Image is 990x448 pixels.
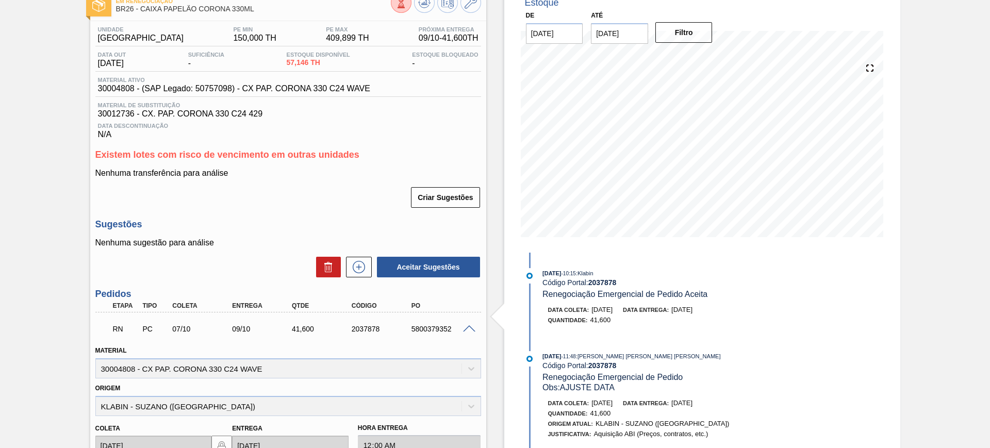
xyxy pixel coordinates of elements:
[671,399,692,407] span: [DATE]
[98,84,370,93] span: 30004808 - (SAP Legado: 50757098) - CX PAP. CORONA 330 C24 WAVE
[116,5,391,13] span: BR26 - CAIXA PAPELÃO CORONA 330ML
[542,373,683,381] span: Renegociação Emergencial de Pedido
[287,52,350,58] span: Estoque Disponível
[98,109,478,119] span: 30012736 - CX. PAP. CORONA 330 C24 429
[548,410,588,417] span: Quantidade :
[591,12,603,19] label: Até
[526,356,533,362] img: atual
[542,353,561,359] span: [DATE]
[409,302,476,309] div: PO
[412,52,478,58] span: Estoque Bloqueado
[140,325,171,333] div: Pedido de Compra
[289,302,356,309] div: Qtde
[409,52,481,68] div: -
[98,34,184,43] span: [GEOGRAPHIC_DATA]
[95,289,481,300] h3: Pedidos
[576,270,593,276] span: : Klabin
[593,430,708,438] span: Aquisição ABI (Preços, contratos, etc.)
[186,52,227,68] div: -
[590,409,611,417] span: 41,600
[542,383,615,392] span: Obs: AJUSTE DATA
[542,361,787,370] div: Código Portal:
[588,361,617,370] strong: 2037878
[188,52,224,58] span: Suficiência
[377,257,480,277] button: Aceitar Sugestões
[326,26,369,32] span: PE MAX
[623,400,669,406] span: Data entrega:
[289,325,356,333] div: 41,600
[358,421,481,436] label: Hora Entrega
[349,325,416,333] div: 2037878
[98,26,184,32] span: Unidade
[542,270,561,276] span: [DATE]
[591,399,613,407] span: [DATE]
[95,238,481,247] p: Nenhuma sugestão para análise
[548,400,589,406] span: Data coleta:
[419,26,478,32] span: Próxima Entrega
[326,34,369,43] span: 409,899 TH
[287,59,350,67] span: 57,146 TH
[229,302,296,309] div: Entrega
[229,325,296,333] div: 09/10/2025
[98,123,478,129] span: Data Descontinuação
[113,325,139,333] p: RN
[95,119,481,139] div: N/A
[140,302,171,309] div: Tipo
[95,425,120,432] label: Coleta
[95,347,127,354] label: Material
[526,23,583,44] input: dd/mm/yyyy
[95,150,359,160] span: Existem lotes com risco de vencimento em outras unidades
[341,257,372,277] div: Nova sugestão
[548,431,591,437] span: Justificativa:
[233,26,276,32] span: PE MIN
[548,421,593,427] span: Origem Atual:
[562,354,576,359] span: - 11:48
[170,302,237,309] div: Coleta
[542,290,707,298] span: Renegociação Emergencial de Pedido Aceita
[591,23,648,44] input: dd/mm/yyyy
[232,425,262,432] label: Entrega
[409,325,476,333] div: 5800379352
[311,257,341,277] div: Excluir Sugestões
[412,186,481,209] div: Criar Sugestões
[411,187,480,208] button: Criar Sugestões
[349,302,416,309] div: Código
[542,278,787,287] div: Código Portal:
[95,219,481,230] h3: Sugestões
[95,385,121,392] label: Origem
[98,59,126,68] span: [DATE]
[372,256,481,278] div: Aceitar Sugestões
[548,307,589,313] span: Data coleta:
[576,353,721,359] span: : [PERSON_NAME] [PERSON_NAME] [PERSON_NAME]
[110,318,141,340] div: Em Renegociação
[419,34,478,43] span: 09/10 - 41,600 TH
[655,22,713,43] button: Filtro
[526,273,533,279] img: atual
[548,317,588,323] span: Quantidade :
[98,102,478,108] span: Material de Substituição
[98,52,126,58] span: Data out
[110,302,141,309] div: Etapa
[596,420,730,427] span: KLABIN - SUZANO ([GEOGRAPHIC_DATA])
[588,278,617,287] strong: 2037878
[98,77,370,83] span: Material ativo
[233,34,276,43] span: 150,000 TH
[671,306,692,313] span: [DATE]
[170,325,237,333] div: 07/10/2025
[623,307,669,313] span: Data entrega:
[526,12,535,19] label: De
[590,316,611,324] span: 41,600
[95,169,481,178] p: Nenhuma transferência para análise
[591,306,613,313] span: [DATE]
[562,271,576,276] span: - 10:15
